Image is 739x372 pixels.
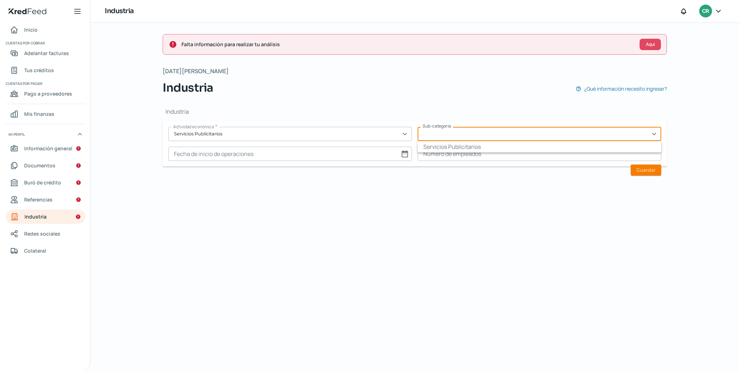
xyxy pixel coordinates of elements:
[6,63,86,77] a: Tus créditos
[6,87,86,101] a: Pago a proveedores
[163,79,213,96] span: Industria
[6,244,86,258] a: Colateral
[105,6,134,16] h1: Industria
[25,212,47,221] span: Industria
[6,46,86,60] a: Adelantar facturas
[24,109,54,118] span: Mis finanzas
[163,66,229,76] span: [DATE][PERSON_NAME]
[6,227,86,241] a: Redes sociales
[6,176,86,190] a: Buró de crédito
[6,141,86,156] a: Información general
[6,107,86,121] a: Mis finanzas
[646,42,655,47] span: Aquí
[6,40,85,46] span: Cuentas por cobrar
[24,229,60,238] span: Redes sociales
[24,195,53,204] span: Referencias
[423,123,451,129] span: Sub-categoría
[173,124,214,130] span: Actividad económica
[631,165,661,176] button: Guardar
[6,210,86,224] a: Industria
[181,40,634,49] span: Falta información para realizar tu análisis
[24,66,54,75] span: Tus créditos
[163,108,667,115] h1: Industria
[24,178,61,187] span: Buró de crédito
[9,131,25,138] span: Mi perfil
[24,25,38,34] span: Inicio
[584,84,667,93] span: ¿Qué información necesito ingresar?
[24,144,72,153] span: Información general
[24,161,55,170] span: Documentos
[6,80,85,87] span: Cuentas por pagar
[6,158,86,173] a: Documentos
[6,23,86,37] a: Inicio
[24,89,72,98] span: Pago a proveedores
[6,193,86,207] a: Referencias
[24,49,69,58] span: Adelantar facturas
[702,7,709,16] span: CR
[418,141,661,152] li: Servicios Publicitarios
[640,39,661,50] button: Aquí
[24,246,46,255] span: Colateral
